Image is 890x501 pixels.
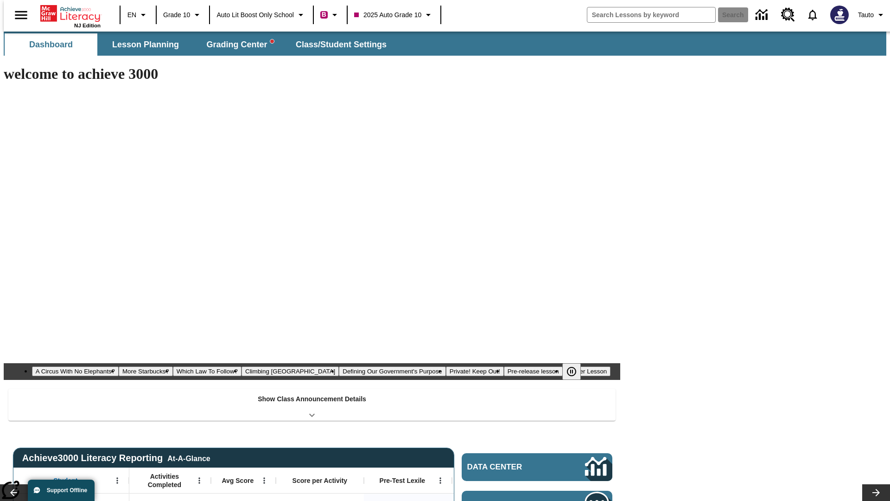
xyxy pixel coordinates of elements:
span: Activities Completed [134,472,195,489]
button: Open side menu [7,1,35,29]
button: Open Menu [110,474,124,488]
button: Open Menu [433,474,447,488]
button: Slide 4 Climbing Mount Tai [242,366,339,376]
p: Show Class Announcement Details [258,394,366,404]
a: Home [40,4,101,23]
button: Open Menu [192,474,206,488]
button: Class: 2025 Auto Grade 10, Select your class [350,6,438,23]
a: Notifications [801,3,825,27]
h1: welcome to achieve 3000 [4,65,620,83]
button: Pause [562,363,581,380]
button: Lesson Planning [99,33,192,56]
span: Pre-Test Lexile [380,476,426,485]
span: EN [127,10,136,20]
div: Pause [562,363,590,380]
button: Slide 2 More Starbucks? [119,366,173,376]
span: NJ Edition [74,23,101,28]
img: Avatar [830,6,849,24]
span: Score per Activity [292,476,348,485]
button: Profile/Settings [854,6,890,23]
span: Class/Student Settings [296,39,387,50]
button: Dashboard [5,33,97,56]
button: School: Auto Lit Boost only School, Select your school [213,6,310,23]
span: Avg Score [222,476,254,485]
button: Language: EN, Select a language [123,6,153,23]
button: Boost Class color is violet red. Change class color [317,6,344,23]
button: Support Offline [28,480,95,501]
div: At-A-Glance [167,453,210,463]
span: B [322,9,326,20]
span: Dashboard [29,39,73,50]
button: Slide 7 Pre-release lesson [504,366,563,376]
span: Data Center [467,462,554,472]
button: Slide 1 A Circus With No Elephants? [32,366,119,376]
span: Auto Lit Boost only School [216,10,294,20]
button: Open Menu [257,474,271,488]
div: SubNavbar [4,32,886,56]
span: Lesson Planning [112,39,179,50]
button: Slide 5 Defining Our Government's Purpose [339,366,445,376]
span: Grade 10 [163,10,190,20]
a: Resource Center, Will open in new tab [776,2,801,27]
span: Grading Center [206,39,273,50]
a: Data Center [750,2,776,28]
a: Data Center [462,453,612,481]
svg: writing assistant alert [270,39,274,43]
div: Show Class Announcement Details [8,389,616,421]
button: Grade: Grade 10, Select a grade [159,6,206,23]
span: Tauto [858,10,874,20]
button: Grading Center [194,33,286,56]
span: Achieve3000 Literacy Reporting [22,453,210,463]
button: Class/Student Settings [288,33,394,56]
span: 2025 Auto Grade 10 [354,10,421,20]
button: Select a new avatar [825,3,854,27]
button: Slide 3 Which Law To Follow? [173,366,242,376]
span: Student [53,476,77,485]
span: Support Offline [47,487,87,494]
button: Lesson carousel, Next [862,484,890,501]
div: SubNavbar [4,33,395,56]
input: search field [587,7,715,22]
div: Home [40,3,101,28]
button: Slide 6 Private! Keep Out! [446,366,504,376]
